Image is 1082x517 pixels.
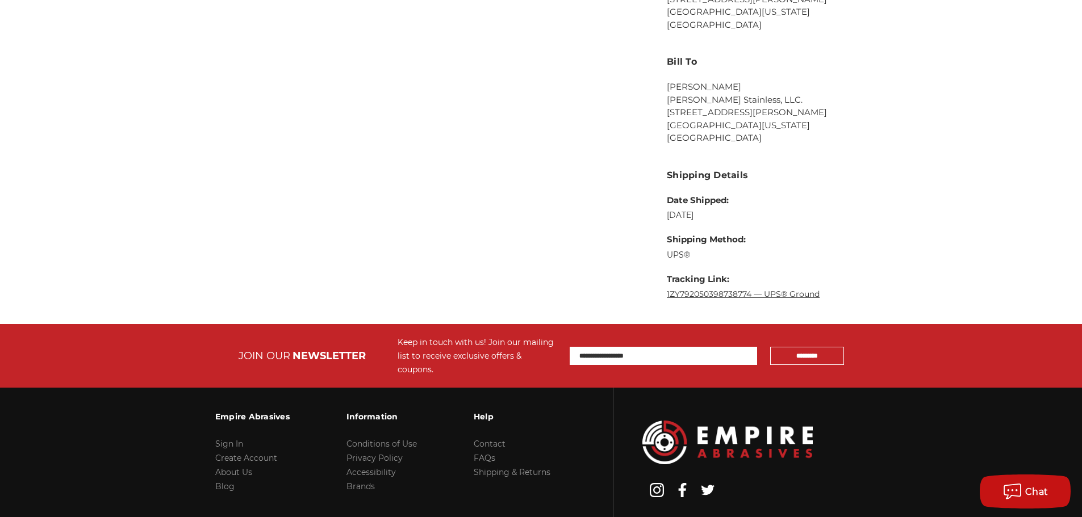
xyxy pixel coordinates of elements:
li: [GEOGRAPHIC_DATA][US_STATE] [667,119,895,132]
li: [GEOGRAPHIC_DATA] [667,132,895,145]
h3: Bill To [667,55,895,69]
a: Shipping & Returns [474,467,550,477]
a: Accessibility [346,467,396,477]
span: JOIN OUR [239,350,290,362]
dd: [DATE] [667,209,820,221]
a: Create Account [215,453,277,463]
dt: Shipping Method: [667,233,820,246]
a: Brands [346,481,375,491]
dd: UPS® [667,249,820,261]
li: [GEOGRAPHIC_DATA][US_STATE] [667,6,895,19]
a: Conditions of Use [346,439,417,449]
span: NEWSLETTER [293,350,366,362]
span: Chat [1025,486,1048,497]
img: Empire Abrasives Logo Image [642,421,813,464]
a: FAQs [474,453,495,463]
a: 1ZY792050398738774 — UPS® Ground [667,289,820,299]
li: [GEOGRAPHIC_DATA] [667,19,895,32]
div: Keep in touch with us! Join our mailing list to receive exclusive offers & coupons. [398,335,558,376]
dt: Tracking Link: [667,273,820,286]
li: [STREET_ADDRESS][PERSON_NAME] [667,106,895,119]
h3: Empire Abrasives [215,405,290,428]
button: Chat [980,474,1071,508]
h3: Help [474,405,550,428]
li: [PERSON_NAME] Stainless, LLC. [667,94,895,107]
h3: Shipping Details [667,169,895,182]
li: [PERSON_NAME] [667,81,895,94]
h3: Information [346,405,417,428]
a: Contact [474,439,506,449]
a: About Us [215,467,252,477]
dt: Date Shipped: [667,194,820,207]
a: Sign In [215,439,243,449]
a: Blog [215,481,235,491]
a: Privacy Policy [346,453,403,463]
